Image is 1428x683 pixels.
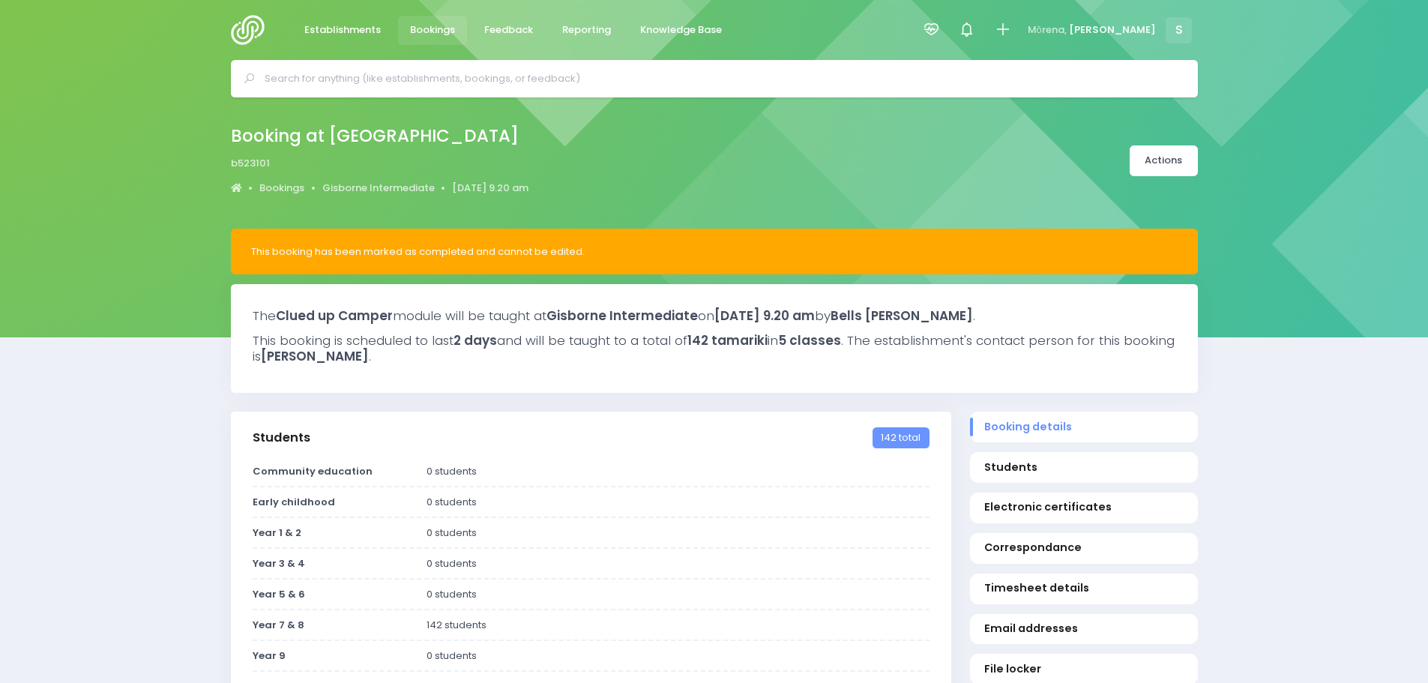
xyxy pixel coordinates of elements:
div: 142 students [417,618,939,633]
div: 0 students [417,649,939,664]
span: Correspondance [984,540,1183,556]
a: Bookings [398,16,468,45]
strong: Year 3 & 4 [253,556,305,571]
h3: Students [253,430,310,445]
a: Bookings [259,181,304,196]
span: S [1166,17,1192,43]
a: Feedback [472,16,546,45]
strong: Year 1 & 2 [253,526,301,540]
a: Establishments [292,16,394,45]
strong: Gisborne Intermediate [546,307,698,325]
strong: Bells [PERSON_NAME] [831,307,973,325]
strong: 142 tamariki [687,331,768,349]
span: Timesheet details [984,580,1183,596]
span: Mōrena, [1028,22,1067,37]
strong: [PERSON_NAME] [261,347,369,365]
span: Reporting [562,22,611,37]
a: Email addresses [970,614,1198,645]
span: Establishments [304,22,381,37]
a: Correspondance [970,533,1198,564]
strong: Community education [253,464,373,478]
strong: 2 days [454,331,497,349]
strong: Year 7 & 8 [253,618,304,632]
h3: The module will be taught at on by . [253,308,1176,323]
a: Students [970,452,1198,483]
a: [DATE] 9.20 am [452,181,528,196]
strong: 5 classes [778,331,841,349]
span: Electronic certificates [984,499,1183,515]
a: Electronic certificates [970,493,1198,523]
span: File locker [984,661,1183,677]
span: Bookings [410,22,455,37]
a: Knowledge Base [628,16,735,45]
span: Students [984,460,1183,475]
div: 0 students [417,464,939,479]
h2: Booking at [GEOGRAPHIC_DATA] [231,126,519,146]
a: Timesheet details [970,574,1198,604]
strong: [DATE] 9.20 am [714,307,815,325]
a: Gisborne Intermediate [322,181,435,196]
strong: Clued up Camper [276,307,393,325]
div: 0 students [417,556,939,571]
span: Email addresses [984,621,1183,637]
strong: Early childhood [253,495,335,509]
span: b523101 [231,156,270,171]
strong: Year 5 & 6 [253,587,305,601]
span: Feedback [484,22,533,37]
a: Reporting [550,16,624,45]
a: Actions [1130,145,1198,176]
div: 0 students [417,587,939,602]
div: This booking has been marked as completed and cannot be edited. [251,244,1178,259]
div: 0 students [417,495,939,510]
img: Logo [231,15,274,45]
strong: Year 9 [253,649,286,663]
span: [PERSON_NAME] [1069,22,1156,37]
input: Search for anything (like establishments, bookings, or feedback) [265,67,1177,90]
span: 142 total [873,427,929,448]
div: 0 students [417,526,939,541]
span: Booking details [984,419,1183,435]
h3: This booking is scheduled to last and will be taught to a total of in . The establishment's conta... [253,333,1176,364]
span: Knowledge Base [640,22,722,37]
a: Booking details [970,412,1198,442]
